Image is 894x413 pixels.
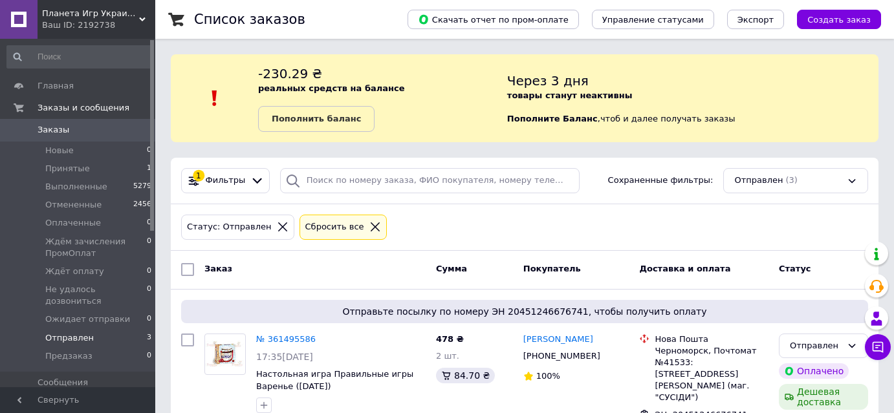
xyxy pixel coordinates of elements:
[655,345,769,404] div: Черноморск, Почтомат №41533: [STREET_ADDRESS][PERSON_NAME] (маг. "СУСІДИ")
[779,363,849,379] div: Оплачено
[205,341,245,367] img: Фото товару
[147,284,151,307] span: 0
[436,351,459,361] span: 2 шт.
[45,163,90,175] span: Принятые
[784,14,881,24] a: Создать заказ
[523,334,593,346] a: [PERSON_NAME]
[147,145,151,156] span: 0
[655,334,769,345] div: Нова Пошта
[256,352,313,362] span: 17:35[DATE]
[204,264,232,273] span: Заказ
[779,264,811,273] span: Статус
[807,15,871,25] span: Создать заказ
[507,114,598,123] b: Пополните Баланс
[45,217,101,229] span: Оплаченные
[256,334,316,344] a: № 361495586
[258,83,405,93] b: реальных средств на балансе
[507,90,633,100] b: товары станут неактивны
[303,220,367,234] div: Сбросить все
[133,181,151,193] span: 5279
[194,12,305,27] h1: Список заказов
[147,266,151,277] span: 0
[133,199,151,211] span: 2456
[186,305,863,318] span: Отправьте посылку по номеру ЭН 20451246676741, чтобы получить оплату
[408,10,579,29] button: Скачать отчет по пром-оплате
[38,124,69,136] span: Заказы
[38,377,88,388] span: Сообщения
[436,264,467,273] span: Сумма
[205,89,224,108] img: :exclamation:
[608,175,714,187] span: Сохраненные фильтры:
[602,15,704,25] span: Управление статусами
[258,66,322,81] span: -230.29 ₴
[785,175,797,185] span: (3)
[639,264,730,273] span: Доставка и оплата
[45,313,130,325] span: Ожидает отправки
[734,175,783,187] span: Отправлен
[523,264,581,273] span: Покупатель
[45,266,104,277] span: Ждёт оплату
[147,332,151,344] span: 3
[45,199,102,211] span: Отмененные
[45,284,147,307] span: Не удалось дозвониться
[206,175,246,187] span: Фильтры
[147,163,151,175] span: 1
[42,8,139,19] span: Планета Игр Украина 💙💛
[507,73,589,89] span: Через 3 дня
[790,339,842,353] div: Отправлен
[797,10,881,29] button: Создать заказ
[272,114,361,123] b: Пополнить баланс
[45,332,94,344] span: Отправлен
[727,10,784,29] button: Экспорт
[592,10,714,29] button: Управление статусами
[45,181,107,193] span: Выполненные
[521,348,603,365] div: [PHONE_NUMBER]
[45,236,147,259] span: Ждём зачисления ПромОплат
[418,14,569,25] span: Скачать отчет по пром-оплате
[38,80,74,92] span: Главная
[865,334,891,360] button: Чат с покупателем
[737,15,774,25] span: Экспорт
[38,102,129,114] span: Заказы и сообщения
[45,350,93,362] span: Предзаказ
[147,313,151,325] span: 0
[536,371,560,381] span: 100%
[147,236,151,259] span: 0
[779,384,868,410] div: Дешевая доставка
[256,369,413,391] a: Настольная игра Правильные игры Варенье ([DATE])
[436,334,464,344] span: 478 ₴
[184,220,274,234] div: Статус: Отправлен
[193,170,204,182] div: 1
[45,145,74,156] span: Новые
[204,334,246,375] a: Фото товару
[6,45,153,69] input: Поиск
[147,217,151,229] span: 0
[436,368,495,383] div: 84.70 ₴
[280,168,580,193] input: Поиск по номеру заказа, ФИО покупателя, номеру телефона, Email, номеру накладной
[258,106,375,132] a: Пополнить баланс
[42,19,155,31] div: Ваш ID: 2192738
[507,65,878,132] div: , чтоб и далее получать заказы
[147,350,151,362] span: 0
